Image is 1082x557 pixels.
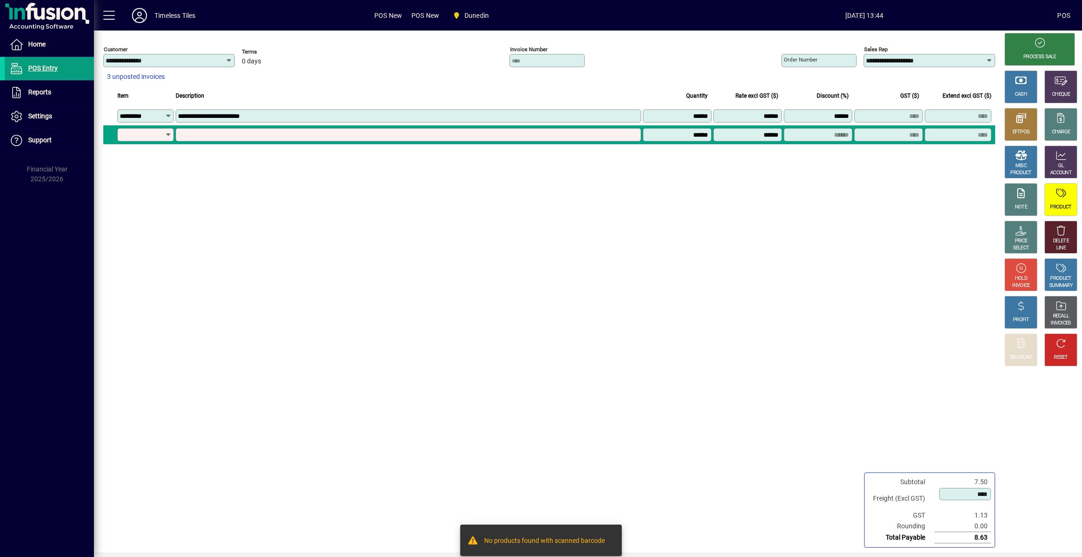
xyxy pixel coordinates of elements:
[1050,204,1071,211] div: PRODUCT
[124,7,155,24] button: Profile
[28,112,52,120] span: Settings
[117,91,129,101] span: Item
[868,521,935,532] td: Rounding
[1013,317,1029,324] div: PROFIT
[868,477,935,487] td: Subtotal
[1053,313,1069,320] div: RECALL
[1049,282,1073,289] div: SUMMARY
[943,91,991,101] span: Extend excl GST ($)
[5,129,94,152] a: Support
[5,81,94,104] a: Reports
[1053,238,1069,245] div: DELETE
[28,136,52,144] span: Support
[464,8,489,23] span: Dunedin
[1052,129,1070,136] div: CHARGE
[935,521,991,532] td: 0.00
[784,56,818,63] mat-label: Order number
[1058,162,1064,170] div: GL
[242,49,298,55] span: Terms
[1023,54,1056,61] div: PROCESS SALE
[1015,91,1027,98] div: CASH
[107,72,165,82] span: 3 unposted invoices
[104,46,128,53] mat-label: Customer
[1012,129,1030,136] div: EFTPOS
[1052,91,1070,98] div: CHEQUE
[1012,282,1029,289] div: INVOICE
[1050,170,1072,177] div: ACCOUNT
[242,58,261,65] span: 0 days
[1051,320,1071,327] div: INVOICES
[1056,245,1066,252] div: LINE
[484,536,605,547] div: No products found with scanned barcode
[411,8,439,23] span: POS New
[1013,245,1029,252] div: SELECT
[1054,354,1068,361] div: RESET
[935,477,991,487] td: 7.50
[5,105,94,128] a: Settings
[672,8,1058,23] span: [DATE] 13:44
[510,46,548,53] mat-label: Invoice number
[1015,275,1027,282] div: HOLD
[735,91,778,101] span: Rate excl GST ($)
[5,33,94,56] a: Home
[935,532,991,543] td: 8.63
[864,46,888,53] mat-label: Sales rep
[1057,8,1070,23] div: POS
[868,510,935,521] td: GST
[900,91,919,101] span: GST ($)
[868,487,935,510] td: Freight (Excl GST)
[817,91,849,101] span: Discount (%)
[1015,204,1027,211] div: NOTE
[686,91,708,101] span: Quantity
[374,8,402,23] span: POS New
[1010,170,1031,177] div: PRODUCT
[176,91,204,101] span: Description
[448,7,493,24] span: Dunedin
[935,510,991,521] td: 1.13
[868,532,935,543] td: Total Payable
[103,69,169,85] button: 3 unposted invoices
[1015,238,1028,245] div: PRICE
[28,64,58,72] span: POS Entry
[1050,275,1071,282] div: PRODUCT
[155,8,195,23] div: Timeless Tiles
[28,40,46,48] span: Home
[1010,354,1032,361] div: DISCOUNT
[1015,162,1027,170] div: MISC
[28,88,51,96] span: Reports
